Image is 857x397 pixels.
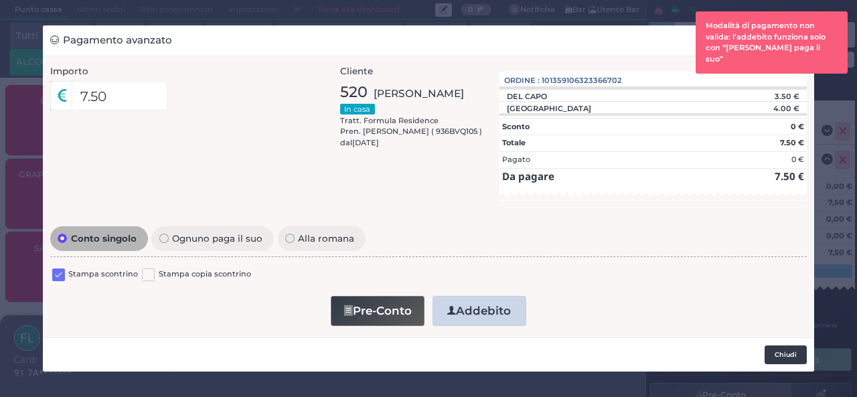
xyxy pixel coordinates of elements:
[542,75,622,86] span: 101359106323366702
[499,92,554,101] div: DEL CAPO
[504,75,540,86] span: Ordine :
[340,104,375,114] small: In casa
[780,138,804,147] strong: 7.50 €
[499,104,598,113] div: [GEOGRAPHIC_DATA]
[295,234,358,243] span: Alla romana
[50,64,88,78] label: Importo
[730,104,807,113] div: 4.00 €
[775,169,804,183] strong: 7.50 €
[765,345,807,364] button: Chiudi
[791,122,804,131] strong: 0 €
[331,296,424,326] button: Pre-Conto
[502,169,554,183] strong: Da pagare
[340,64,373,78] label: Cliente
[502,122,530,131] strong: Sconto
[730,92,807,101] div: 3.50 €
[169,234,266,243] span: Ognuno paga il suo
[502,138,526,147] strong: Totale
[67,234,140,243] span: Conto singolo
[433,296,526,326] button: Addebito
[340,81,482,149] div: Tratt. Formula Residence Pren. [PERSON_NAME] ( 936BVQ105 ) dal
[502,154,530,165] div: Pagato
[340,81,368,104] span: 520
[696,12,848,73] div: Modalità di pagamento non valida: l’addebito funziona solo con “[PERSON_NAME] paga il suo”
[791,154,804,165] div: 0 €
[72,81,167,110] input: Es. 30.99
[374,86,464,101] span: [PERSON_NAME]
[352,137,379,149] span: [DATE]
[50,33,172,48] h3: Pagamento avanzato
[68,268,138,281] label: Stampa scontrino
[159,268,251,281] label: Stampa copia scontrino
